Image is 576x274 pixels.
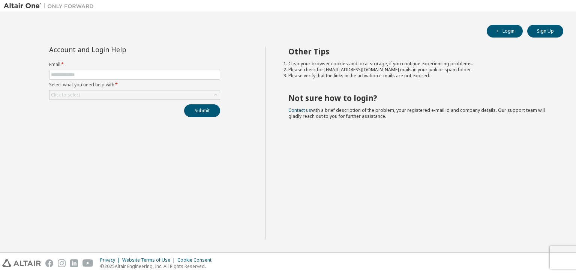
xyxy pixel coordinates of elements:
li: Clear your browser cookies and local storage, if you continue experiencing problems. [288,61,550,67]
img: altair_logo.svg [2,259,41,267]
div: Click to select [51,92,80,98]
label: Email [49,62,220,68]
div: Privacy [100,257,122,263]
a: Contact us [288,107,311,113]
img: Altair One [4,2,97,10]
span: with a brief description of the problem, your registered e-mail id and company details. Our suppo... [288,107,545,119]
button: Submit [184,104,220,117]
li: Please verify that the links in the activation e-mails are not expired. [288,73,550,79]
h2: Not sure how to login? [288,93,550,103]
img: instagram.svg [58,259,66,267]
div: Website Terms of Use [122,257,177,263]
img: linkedin.svg [70,259,78,267]
button: Sign Up [527,25,563,38]
li: Please check for [EMAIL_ADDRESS][DOMAIN_NAME] mails in your junk or spam folder. [288,67,550,73]
label: Select what you need help with [49,82,220,88]
img: facebook.svg [45,259,53,267]
img: youtube.svg [82,259,93,267]
div: Cookie Consent [177,257,216,263]
div: Account and Login Help [49,47,186,53]
button: Login [487,25,523,38]
div: Click to select [49,90,220,99]
p: © 2025 Altair Engineering, Inc. All Rights Reserved. [100,263,216,269]
h2: Other Tips [288,47,550,56]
